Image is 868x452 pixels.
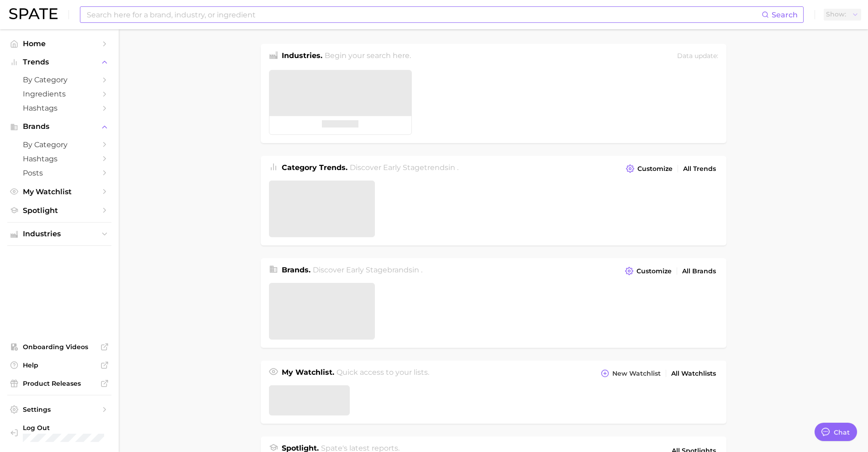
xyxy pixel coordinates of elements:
[7,358,111,372] a: Help
[23,405,96,414] span: Settings
[681,163,718,175] a: All Trends
[350,163,458,172] span: Discover Early Stage trends in .
[7,37,111,51] a: Home
[282,266,310,274] span: Brands .
[7,421,111,445] a: Log out. Currently logged in with e-mail elisabethkim@amorepacific.com.
[772,11,798,19] span: Search
[669,367,718,380] a: All Watchlists
[599,367,663,380] button: New Watchlist
[671,370,716,378] span: All Watchlists
[9,8,58,19] img: SPATE
[282,50,322,63] h1: Industries.
[23,75,96,84] span: by Category
[7,203,111,218] a: Spotlight
[682,267,716,275] span: All Brands
[313,266,422,274] span: Discover Early Stage brands in .
[23,230,96,238] span: Industries
[23,154,96,163] span: Hashtags
[23,39,96,48] span: Home
[7,185,111,199] a: My Watchlist
[7,377,111,390] a: Product Releases
[824,9,861,21] button: Show
[680,265,718,277] a: All Brands
[637,165,673,173] span: Customize
[86,7,762,22] input: Search here for a brand, industry, or ingredient
[7,87,111,101] a: Ingredients
[23,343,96,351] span: Onboarding Videos
[23,90,96,98] span: Ingredients
[7,55,111,69] button: Trends
[282,367,334,380] h1: My Watchlist.
[23,104,96,112] span: Hashtags
[7,227,111,241] button: Industries
[7,152,111,166] a: Hashtags
[612,370,661,378] span: New Watchlist
[23,58,96,66] span: Trends
[337,367,429,380] h2: Quick access to your lists.
[7,101,111,115] a: Hashtags
[826,12,846,17] span: Show
[7,340,111,354] a: Onboarding Videos
[23,187,96,196] span: My Watchlist
[325,50,411,63] h2: Begin your search here.
[677,50,718,63] div: Data update:
[7,120,111,133] button: Brands
[23,379,96,388] span: Product Releases
[23,424,128,432] span: Log Out
[23,140,96,149] span: by Category
[7,403,111,416] a: Settings
[282,163,347,172] span: Category Trends .
[7,73,111,87] a: by Category
[683,165,716,173] span: All Trends
[23,206,96,215] span: Spotlight
[624,162,674,175] button: Customize
[23,169,96,177] span: Posts
[23,361,96,369] span: Help
[623,265,673,277] button: Customize
[7,138,111,152] a: by Category
[637,267,672,275] span: Customize
[7,166,111,180] a: Posts
[23,122,96,131] span: Brands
